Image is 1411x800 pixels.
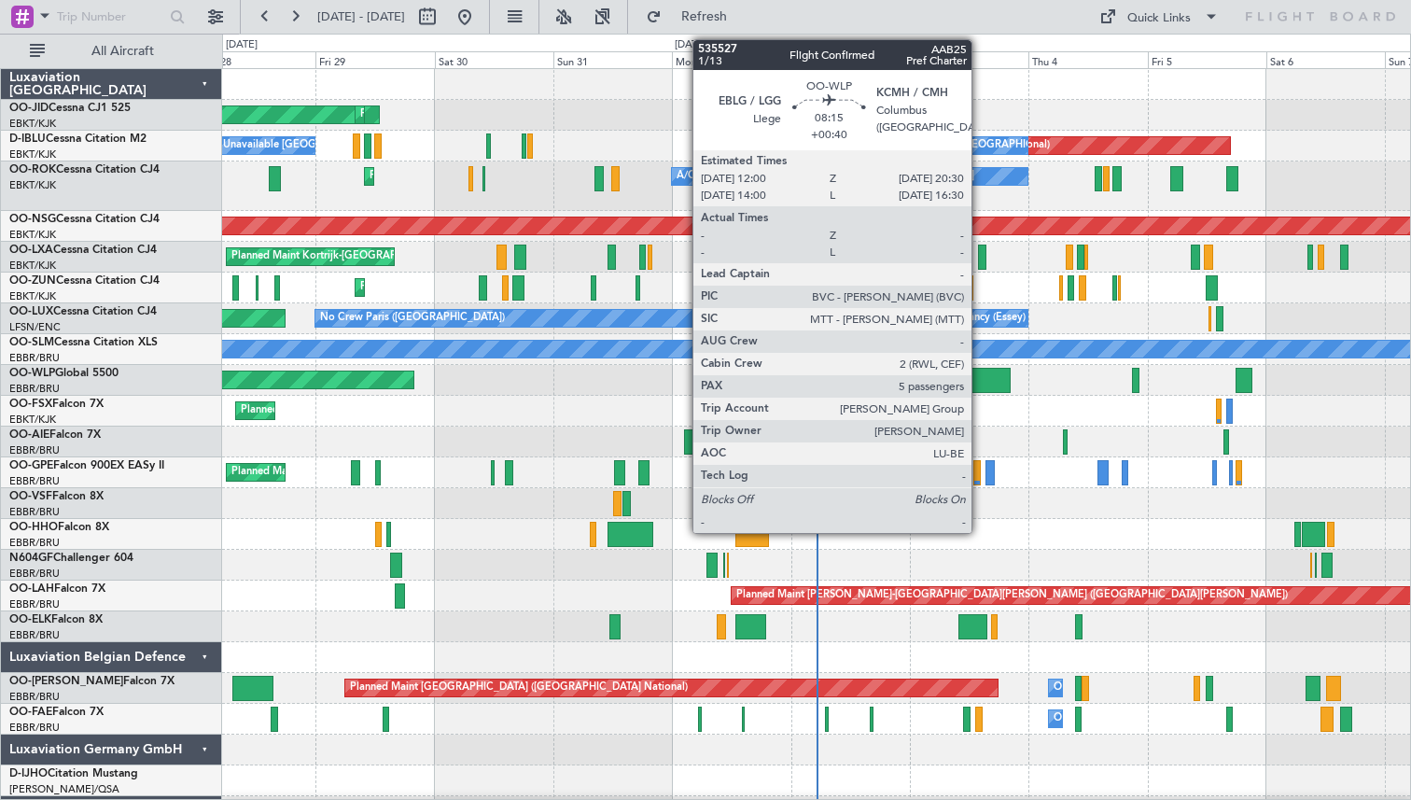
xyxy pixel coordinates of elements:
[9,491,52,502] span: OO-VSF
[9,707,52,718] span: OO-FAE
[637,2,749,32] button: Refresh
[9,245,157,256] a: OO-LXACessna Citation CJ4
[9,368,55,379] span: OO-WLP
[9,399,52,410] span: OO-FSX
[315,51,434,68] div: Fri 29
[9,553,133,564] a: N604GFChallenger 604
[360,274,578,302] div: Planned Maint Kortrijk-[GEOGRAPHIC_DATA]
[9,368,119,379] a: OO-WLPGlobal 5500
[791,51,910,68] div: Tue 2
[197,51,315,68] div: Thu 28
[9,553,53,564] span: N604GF
[360,101,578,129] div: Planned Maint Kortrijk-[GEOGRAPHIC_DATA]
[1090,2,1228,32] button: Quick Links
[9,782,119,796] a: [PERSON_NAME]/QSA
[9,676,175,687] a: OO-[PERSON_NAME]Falcon 7X
[370,162,587,190] div: Planned Maint Kortrijk-[GEOGRAPHIC_DATA]
[226,37,258,53] div: [DATE]
[9,429,49,441] span: OO-AIE
[9,583,105,595] a: OO-LAHFalcon 7X
[9,707,104,718] a: OO-FAEFalcon 7X
[320,304,505,332] div: No Crew Paris ([GEOGRAPHIC_DATA])
[1054,705,1180,733] div: Owner Melsbroek Air Base
[9,768,48,779] span: D-IJHO
[9,505,60,519] a: EBBR/BRU
[241,397,458,425] div: Planned Maint Kortrijk-[GEOGRAPHIC_DATA]
[9,164,56,175] span: OO-ROK
[9,443,60,457] a: EBBR/BRU
[732,428,1026,456] div: Planned Maint [GEOGRAPHIC_DATA] ([GEOGRAPHIC_DATA])
[9,522,58,533] span: OO-HHO
[726,132,1050,160] div: AOG Maint [GEOGRAPHIC_DATA] ([GEOGRAPHIC_DATA] National)
[9,178,56,192] a: EBKT/KJK
[9,306,53,317] span: OO-LUX
[1054,674,1180,702] div: Owner Melsbroek Air Base
[9,275,160,287] a: OO-ZUNCessna Citation CJ4
[9,147,56,161] a: EBKT/KJK
[9,768,138,779] a: D-IJHOCitation Mustang
[9,214,160,225] a: OO-NSGCessna Citation CJ4
[9,429,101,441] a: OO-AIEFalcon 7X
[9,306,157,317] a: OO-LUXCessna Citation CJ4
[9,583,54,595] span: OO-LAH
[9,460,53,471] span: OO-GPE
[677,162,974,190] div: A/C Unavailable [GEOGRAPHIC_DATA]-[GEOGRAPHIC_DATA]
[9,103,49,114] span: OO-JID
[9,337,158,348] a: OO-SLMCessna Citation XLS
[915,304,1026,332] div: No Crew Nancy (Essey)
[736,582,1288,610] div: Planned Maint [PERSON_NAME]-[GEOGRAPHIC_DATA][PERSON_NAME] ([GEOGRAPHIC_DATA][PERSON_NAME])
[672,51,790,68] div: Mon 1
[1266,51,1385,68] div: Sat 6
[21,36,203,66] button: All Aircraft
[231,458,569,486] div: Planned Maint [GEOGRAPHIC_DATA] ([GEOGRAPHIC_DATA] National)
[9,259,56,273] a: EBKT/KJK
[1127,9,1191,28] div: Quick Links
[9,690,60,704] a: EBBR/BRU
[9,245,53,256] span: OO-LXA
[9,676,123,687] span: OO-[PERSON_NAME]
[435,51,553,68] div: Sat 30
[1148,51,1266,68] div: Fri 5
[9,382,60,396] a: EBBR/BRU
[9,536,60,550] a: EBBR/BRU
[9,413,56,427] a: EBKT/KJK
[9,597,60,611] a: EBBR/BRU
[910,51,1028,68] div: Wed 3
[9,164,160,175] a: OO-ROKCessna Citation CJ4
[9,522,109,533] a: OO-HHOFalcon 8X
[1028,51,1147,68] div: Thu 4
[9,214,56,225] span: OO-NSG
[317,8,405,25] span: [DATE] - [DATE]
[9,460,164,471] a: OO-GPEFalcon 900EX EASy II
[9,275,56,287] span: OO-ZUN
[9,351,60,365] a: EBBR/BRU
[915,132,1227,160] div: No Crew [GEOGRAPHIC_DATA] ([GEOGRAPHIC_DATA] National)
[9,399,104,410] a: OO-FSXFalcon 7X
[9,491,104,502] a: OO-VSFFalcon 8X
[675,37,706,53] div: [DATE]
[57,3,164,31] input: Trip Number
[9,133,147,145] a: D-IBLUCessna Citation M2
[9,721,60,735] a: EBBR/BRU
[9,567,60,581] a: EBBR/BRU
[49,45,197,58] span: All Aircraft
[350,674,688,702] div: Planned Maint [GEOGRAPHIC_DATA] ([GEOGRAPHIC_DATA] National)
[231,243,449,271] div: Planned Maint Kortrijk-[GEOGRAPHIC_DATA]
[9,614,103,625] a: OO-ELKFalcon 8X
[9,474,60,488] a: EBBR/BRU
[9,289,56,303] a: EBKT/KJK
[9,337,54,348] span: OO-SLM
[9,228,56,242] a: EBKT/KJK
[9,133,46,145] span: D-IBLU
[9,117,56,131] a: EBKT/KJK
[9,628,60,642] a: EBBR/BRU
[665,10,744,23] span: Refresh
[553,51,672,68] div: Sun 31
[9,320,61,334] a: LFSN/ENC
[9,614,51,625] span: OO-ELK
[9,103,131,114] a: OO-JIDCessna CJ1 525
